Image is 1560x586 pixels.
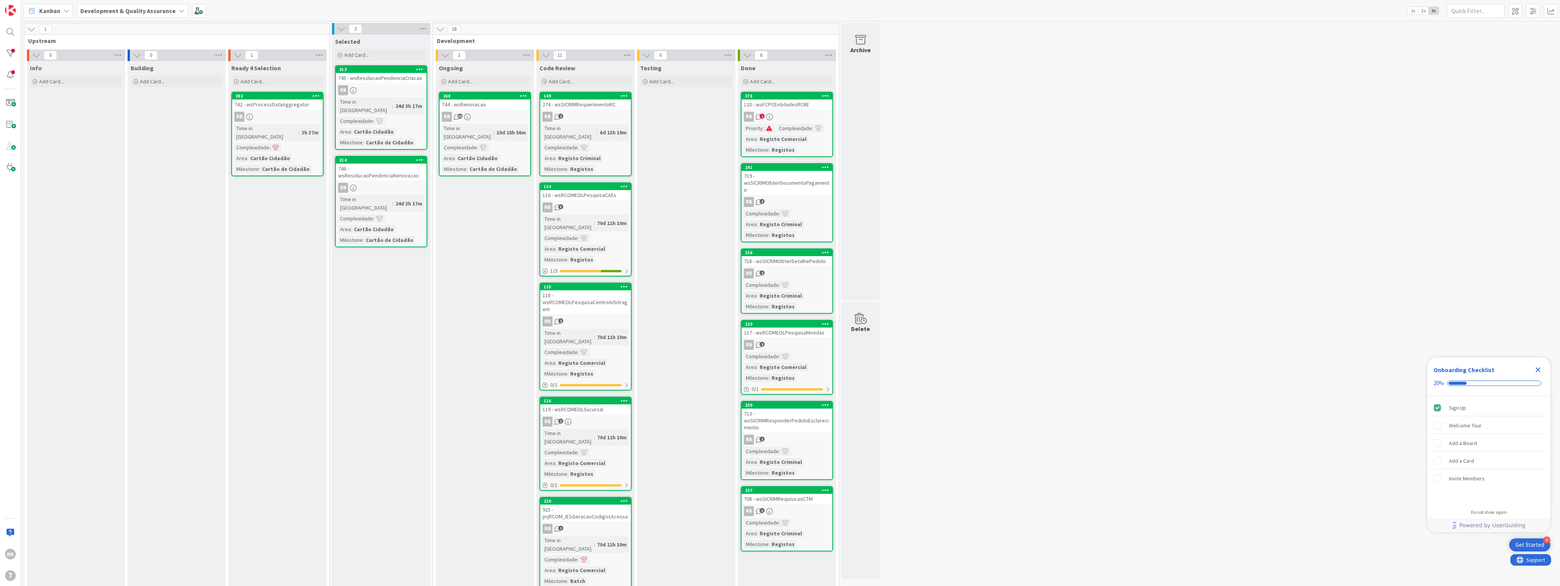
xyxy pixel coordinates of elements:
div: 220 [540,498,631,505]
div: Complexidade [777,124,812,132]
span: : [373,214,374,223]
div: Cartão de Cidadão [364,236,415,244]
div: Area [744,291,757,300]
span: : [768,231,770,239]
div: RB [742,506,832,516]
div: 382 [232,93,323,99]
span: : [392,102,393,110]
div: Registo Criminal [758,291,804,300]
a: 125118 - wsRCOMEOLPesquisaCentroArbitragemRBTime in [GEOGRAPHIC_DATA]:70d 11h 10mComplexidade:Are... [539,283,632,391]
div: Area [543,359,555,367]
span: : [779,518,780,527]
span: : [757,220,758,228]
div: 313745 - wsResolucaoPendenciaCriacao [336,66,427,83]
div: RB [742,112,832,122]
div: Milestone [744,231,768,239]
div: RB [234,112,244,122]
div: Registos [770,302,797,311]
div: 0/1 [742,384,832,394]
div: Priority [744,124,763,132]
span: 0 / 1 [550,381,558,389]
div: 314 [339,157,427,163]
span: : [555,154,556,162]
div: 3h 37m [300,128,320,137]
span: Add Card... [344,51,369,58]
a: 241719 - wsSICRIMObterDocumentoPagamentoRBComplexidade:Area:Registo CriminalMilestone:Registos [741,163,833,242]
div: Footer [1427,518,1550,532]
span: : [578,234,579,242]
a: 239713 - wsSICRIMResponderPedidoEsclarecimentoRBComplexidade:Area:Registo CriminalMilestone:Registos [741,401,833,480]
div: 745 - wsResolucaoPendenciaCriacao [336,73,427,83]
div: 229117 - wsRCOMEOLPesquisaMoedas [742,321,832,338]
div: 313 [339,67,427,72]
div: Milestone [543,165,567,173]
div: Milestone [442,165,466,173]
div: 241 [742,164,832,171]
div: Complexidade [744,209,779,218]
div: 70d 11h 10m [595,333,629,341]
div: Welcome Tour [1449,421,1482,430]
div: RB [540,316,631,326]
div: Registo Comercial [556,359,607,367]
div: 120 - wsFCPCEntidadesRCBE [742,99,832,109]
div: Time in [GEOGRAPHIC_DATA] [543,429,594,446]
div: Time in [GEOGRAPHIC_DATA] [543,536,594,553]
span: : [768,540,770,548]
div: 124 [544,184,631,189]
div: 4 [1543,536,1550,543]
div: 149 [544,93,631,99]
span: : [363,236,364,244]
div: Milestone [543,255,567,264]
div: RB [744,506,754,516]
div: 220925 - prjRCOM_IESGeracaoCodigosAcesso [540,498,631,521]
span: Powered by UserGuiding [1459,521,1525,530]
div: Time in [GEOGRAPHIC_DATA] [543,124,597,141]
div: 268744 - wsRenovacao [440,93,530,109]
div: 239713 - wsSICRIMResponderPedidoEsclarecimento [742,402,832,432]
span: Support [16,1,35,10]
span: : [578,448,579,457]
div: 124116 - wsRCOMEOLPesquisaCAEs [540,183,631,200]
img: Visit kanbanzone.com [5,5,16,16]
div: Registos [568,255,595,264]
div: RB [744,112,754,122]
div: Milestone [543,470,567,478]
div: Registos [770,231,797,239]
div: 744 - wsRenovacao [440,99,530,109]
div: Registos [770,374,797,382]
div: Area [543,459,555,467]
div: 239 [742,402,832,409]
div: Invite Members [1449,474,1485,483]
div: Registos [568,470,595,478]
div: 719 - wsSICRIMObterDocumentoPagamento [742,171,832,195]
div: Open Get Started checklist, remaining modules: 4 [1509,538,1550,551]
a: 314746 - wsResolucaoPendenciaRenovacaoRBTime in [GEOGRAPHIC_DATA]:24d 3h 17mComplexidade:Area:Car... [335,156,427,247]
div: Registo Criminal [556,154,602,162]
span: : [597,128,598,137]
div: Invite Members is incomplete. [1431,470,1547,487]
div: 126119 - wsRCOMEOLSucursal [540,397,631,414]
div: Cartão Cidadão [248,154,292,162]
div: 314 [336,157,427,164]
div: Registo Criminal [758,458,804,466]
div: 925 - prjRCOM_IESGeracaoCodigosAcesso [540,505,631,521]
div: RB [543,316,553,326]
span: : [567,369,568,378]
div: 378 [742,93,832,99]
div: RB [744,197,754,207]
span: : [567,255,568,264]
span: : [567,470,568,478]
div: 237 [745,488,832,493]
div: RB [336,183,427,193]
div: 126 [540,397,631,404]
span: : [779,447,780,455]
div: Registo Comercial [556,245,607,253]
span: : [466,165,468,173]
span: : [567,165,568,173]
div: 220 [544,498,631,504]
span: : [763,124,764,132]
div: Complexidade [543,448,578,457]
div: Area [744,363,757,371]
div: Milestone [543,369,567,378]
div: 239 [745,402,832,408]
